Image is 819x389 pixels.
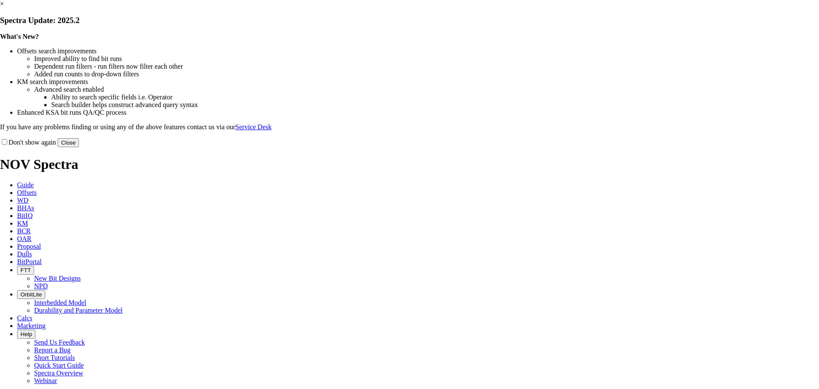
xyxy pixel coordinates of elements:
li: Dependent run filters - run filters now filter each other [34,63,819,70]
li: Ability to search specific fields i.e. Operator [51,93,819,101]
span: FTT [20,267,31,273]
span: BitIQ [17,212,32,219]
span: Help [20,331,32,337]
a: Short Tutorials [34,354,75,361]
span: OAR [17,235,32,242]
span: Guide [17,181,34,189]
a: Durability and Parameter Model [34,307,123,314]
a: New Bit Designs [34,275,81,282]
span: BHAs [17,204,34,212]
li: Offsets search improvements [17,47,819,55]
a: Quick Start Guide [34,362,84,369]
li: Enhanced KSA bit runs QA/QC process [17,109,819,116]
span: Offsets [17,189,37,196]
li: Added run counts to drop-down filters [34,70,819,78]
a: NPD [34,282,48,290]
li: KM search improvements [17,78,819,86]
span: Dulls [17,250,32,258]
li: Improved ability to find bit runs [34,55,819,63]
a: Webinar [34,377,57,384]
a: Report a Bug [34,346,70,354]
span: Calcs [17,314,32,322]
li: Advanced search enabled [34,86,819,93]
button: Close [58,138,79,147]
span: OrbitLite [20,291,42,298]
input: Don't show again [2,139,7,145]
span: BitPortal [17,258,42,265]
a: Interbedded Model [34,299,86,306]
span: WD [17,197,29,204]
li: Search builder helps construct advanced query syntax [51,101,819,109]
span: Marketing [17,322,46,329]
span: BCR [17,227,31,235]
a: Spectra Overview [34,369,83,377]
a: Send Us Feedback [34,339,85,346]
span: Proposal [17,243,41,250]
a: Service Desk [235,123,272,131]
span: KM [17,220,28,227]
